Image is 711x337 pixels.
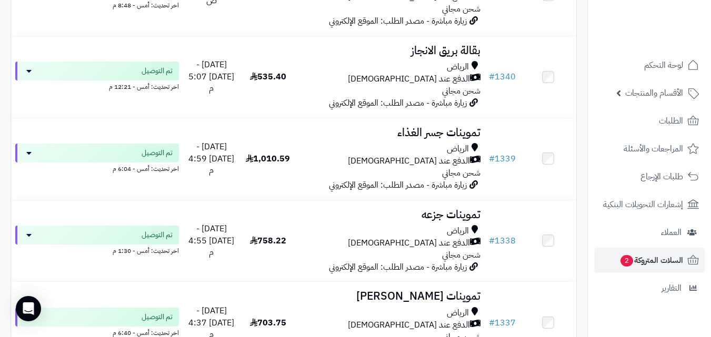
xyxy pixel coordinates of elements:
div: اخر تحديث: أمس - 12:21 م [15,80,179,91]
span: الطلبات [659,114,683,128]
span: تم التوصيل [142,312,173,322]
span: الدفع عند [DEMOGRAPHIC_DATA] [348,155,470,167]
span: 758.22 [250,234,286,247]
span: 1,010.59 [246,152,290,165]
span: شحن مجاني [442,167,480,179]
span: الدفع عند [DEMOGRAPHIC_DATA] [348,319,470,331]
span: المراجعات والأسئلة [624,141,683,156]
a: #1339 [489,152,516,165]
span: لوحة التحكم [644,58,683,73]
a: #1338 [489,234,516,247]
span: الرياض [447,143,469,155]
span: إشعارات التحويلات البنكية [603,197,683,212]
div: Open Intercom Messenger [16,296,41,321]
span: تم التوصيل [142,66,173,76]
span: شحن مجاني [442,249,480,261]
span: [DATE] - [DATE] 4:59 م [188,140,234,177]
span: زيارة مباشرة - مصدر الطلب: الموقع الإلكتروني [329,179,467,191]
a: #1340 [489,70,516,83]
img: logo-2.png [639,8,701,30]
span: الرياض [447,307,469,319]
span: زيارة مباشرة - مصدر الطلب: الموقع الإلكتروني [329,15,467,27]
span: الرياض [447,61,469,73]
h3: تموينات جسر الغذاء [301,127,480,139]
span: # [489,70,495,83]
span: # [489,316,495,329]
span: [DATE] - [DATE] 4:55 م [188,222,234,259]
span: زيارة مباشرة - مصدر الطلب: الموقع الإلكتروني [329,97,467,109]
span: 535.40 [250,70,286,83]
h3: تموينات جزعه [301,209,480,221]
a: #1337 [489,316,516,329]
span: زيارة مباشرة - مصدر الطلب: الموقع الإلكتروني [329,261,467,273]
a: العملاء [594,220,705,245]
span: [DATE] - [DATE] 5:07 م [188,58,234,95]
a: لوحة التحكم [594,53,705,78]
span: السلات المتروكة [619,253,683,268]
h3: بقالة بريق الانجاز [301,45,480,57]
span: تم التوصيل [142,148,173,158]
span: شحن مجاني [442,3,480,15]
div: اخر تحديث: أمس - 6:04 م [15,162,179,173]
a: الطلبات [594,108,705,134]
a: التقارير [594,275,705,301]
span: شحن مجاني [442,85,480,97]
span: الدفع عند [DEMOGRAPHIC_DATA] [348,73,470,85]
span: العملاء [661,225,682,240]
span: # [489,152,495,165]
span: طلبات الإرجاع [640,169,683,184]
a: طلبات الإرجاع [594,164,705,189]
div: اخر تحديث: أمس - 1:30 م [15,244,179,256]
a: إشعارات التحويلات البنكية [594,192,705,217]
span: تم التوصيل [142,230,173,240]
span: # [489,234,495,247]
a: المراجعات والأسئلة [594,136,705,161]
span: الأقسام والمنتجات [625,86,683,100]
span: 2 [620,255,634,267]
span: الدفع عند [DEMOGRAPHIC_DATA] [348,237,470,249]
a: السلات المتروكة2 [594,248,705,273]
h3: تموينات [PERSON_NAME] [301,290,480,302]
span: 703.75 [250,316,286,329]
span: التقارير [662,281,682,295]
span: الرياض [447,225,469,237]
